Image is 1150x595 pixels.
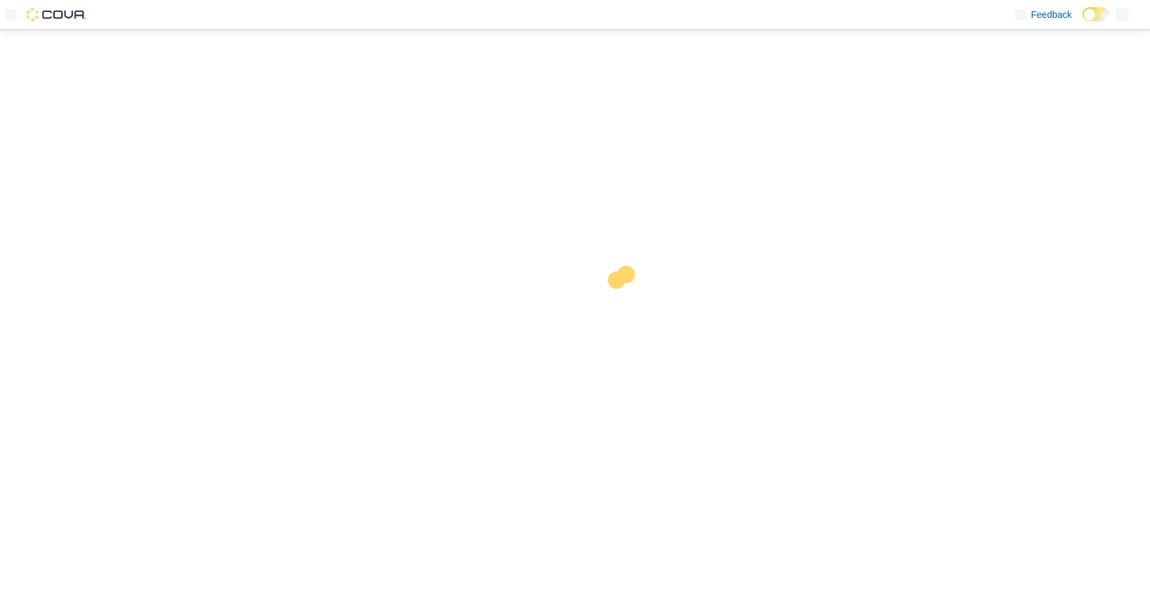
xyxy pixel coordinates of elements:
span: Feedback [1031,8,1072,21]
a: Feedback [1010,1,1077,28]
img: cova-loader [575,256,674,356]
span: Dark Mode [1082,21,1083,22]
input: Dark Mode [1082,7,1110,21]
img: Cova [27,8,86,21]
